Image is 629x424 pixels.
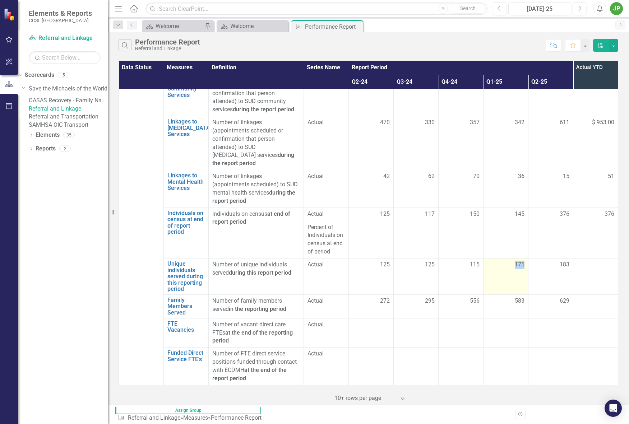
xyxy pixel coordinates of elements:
td: Double-Click to Edit [394,258,439,294]
span: Actual [307,350,345,358]
a: Reports [36,145,56,153]
span: 295 [425,297,435,305]
div: » » [118,414,264,422]
img: ClearPoint Strategy [4,8,16,20]
span: Actual [307,297,345,305]
span: Percent of Individuals on census at end of period [307,223,345,256]
span: 330 [425,118,435,127]
div: Performance Report [135,38,200,46]
a: OASAS Recovery - Family Navigator [29,97,108,105]
a: Funded Direct Service FTE's [167,350,205,362]
a: Welcome [144,22,203,31]
td: Double-Click to Edit [349,70,394,116]
span: 15 [563,172,569,181]
p: Number of linkages (appointments scheduled or confirmation that person attended) to SUD [MEDICAL_... [212,118,300,168]
td: Double-Click to Edit [528,70,573,116]
div: Performance Report [305,22,361,31]
td: Double-Click to Edit [484,294,528,318]
td: Double-Click to Edit [349,170,394,208]
span: 42 [383,172,390,181]
a: Unique individuals served during this reporting period [167,261,205,292]
a: Referral and Linkage [29,34,101,42]
a: Referral and Linkage [29,105,108,113]
div: [DATE]-25 [511,5,569,13]
td: Double-Click to Edit Right Click for Context Menu [164,318,209,348]
a: Referral and Transportation [29,113,108,121]
span: $ 953.00 [592,119,614,126]
p: Number of vacant direct care FTEs [212,321,300,345]
p: Number of family members served [212,297,300,313]
span: Elements & Reports [29,9,92,18]
button: JP [610,2,623,15]
strong: at the end of the report period [212,367,287,382]
a: Measures [183,414,208,421]
strong: during the report period [233,106,294,113]
strong: in the reporting period [229,306,286,312]
div: Number of unique individuals served [212,261,300,277]
span: 470 [380,118,390,127]
a: Linkages to SUD Community Services [167,73,205,98]
span: 62 [428,172,435,181]
span: 611 [560,118,569,127]
span: 556 [470,297,480,305]
td: Double-Click to Edit [528,116,573,170]
td: Double-Click to Edit [349,208,394,221]
td: Double-Click to Edit [394,348,439,385]
span: Search [460,5,476,11]
span: 125 [380,261,390,269]
td: Double-Click to Edit Right Click for Context Menu [164,208,209,258]
span: 342 [515,118,524,127]
button: Search [450,4,486,14]
td: Double-Click to Edit [394,318,439,348]
td: Double-Click to Edit [349,258,394,294]
td: Double-Click to Edit [484,348,528,385]
td: Double-Click to Edit Right Click for Context Menu [164,348,209,385]
td: Double-Click to Edit [349,318,394,348]
a: Welcome [218,22,287,31]
span: 36 [518,172,524,181]
span: 115 [470,261,480,269]
span: Actual [307,321,345,329]
span: 125 [380,210,390,218]
span: Actual [307,118,345,127]
td: Double-Click to Edit [439,70,484,116]
td: Double-Click to Edit Right Click for Context Menu [164,258,209,294]
p: Number of linkages (appointments scheduled or confirmation that person attended) to SUD community... [212,73,300,114]
td: Double-Click to Edit [439,170,484,208]
td: Double-Click to Edit [484,318,528,348]
a: Referral and Linkage [128,414,180,421]
span: 357 [470,118,480,127]
span: 117 [425,210,435,218]
td: Double-Click to Edit [484,258,528,294]
td: Double-Click to Edit [528,294,573,318]
span: 376 [605,210,614,217]
a: Save the Michaels of the World [29,85,108,93]
span: 629 [560,297,569,305]
span: Actual [307,172,345,181]
td: Double-Click to Edit Right Click for Context Menu [164,170,209,208]
button: [DATE]-25 [508,2,571,15]
strong: during the report period [212,189,295,204]
td: Double-Click to Edit [528,348,573,385]
td: Double-Click to Edit [394,70,439,116]
a: Family Members Served [167,297,205,316]
td: Double-Click to Edit [394,294,439,318]
p: Number of linkages (appointments scheduled) to SUD mental health services [212,172,300,205]
td: Double-Click to Edit [439,348,484,385]
span: 145 [515,210,524,218]
input: Search ClearPoint... [145,3,487,15]
input: Search Below... [29,51,101,64]
a: Linkages to [MEDICAL_DATA] Services [167,118,212,138]
span: Actual [307,261,345,269]
small: CCSI: [GEOGRAPHIC_DATA] [29,18,92,23]
td: Double-Click to Edit [484,70,528,116]
a: Individuals on census at end of report period [167,210,205,235]
span: 272 [380,297,390,305]
div: 5 [58,72,69,78]
a: SAMHSA OIC Transport [29,121,108,129]
td: Double-Click to Edit [349,348,394,385]
p: Number of FTE direct service positions funded through contact with ECDMH [212,350,300,382]
a: Scorecards [25,71,54,79]
span: 183 [560,261,569,269]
